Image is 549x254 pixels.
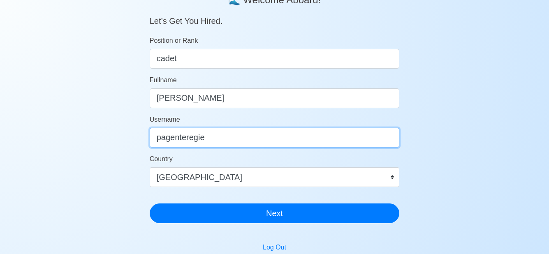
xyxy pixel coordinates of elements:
button: Next [150,203,400,223]
input: Your Fullname [150,88,400,108]
span: Username [150,116,180,123]
input: ex. 2nd Officer w/Master License [150,49,400,69]
span: Fullname [150,76,177,83]
h5: Let’s Get You Hired. [150,6,400,26]
label: Country [150,154,173,164]
input: Ex. donaldcris [150,128,400,148]
span: Position or Rank [150,37,198,44]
